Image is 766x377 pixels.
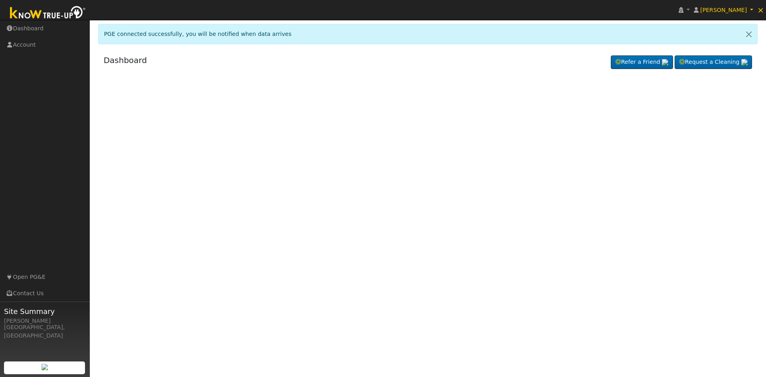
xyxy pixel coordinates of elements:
div: PGE connected successfully, you will be notified when data arrives [98,24,758,44]
img: retrieve [662,59,668,65]
img: retrieve [41,364,48,370]
a: Refer a Friend [611,55,673,69]
div: [PERSON_NAME] [4,317,85,325]
span: Site Summary [4,306,85,317]
span: × [757,5,764,15]
img: Know True-Up [6,4,90,22]
a: Request a Cleaning [675,55,752,69]
div: [GEOGRAPHIC_DATA], [GEOGRAPHIC_DATA] [4,323,85,340]
span: [PERSON_NAME] [700,7,747,13]
img: retrieve [741,59,748,65]
a: Dashboard [104,55,147,65]
a: Close [740,24,757,44]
